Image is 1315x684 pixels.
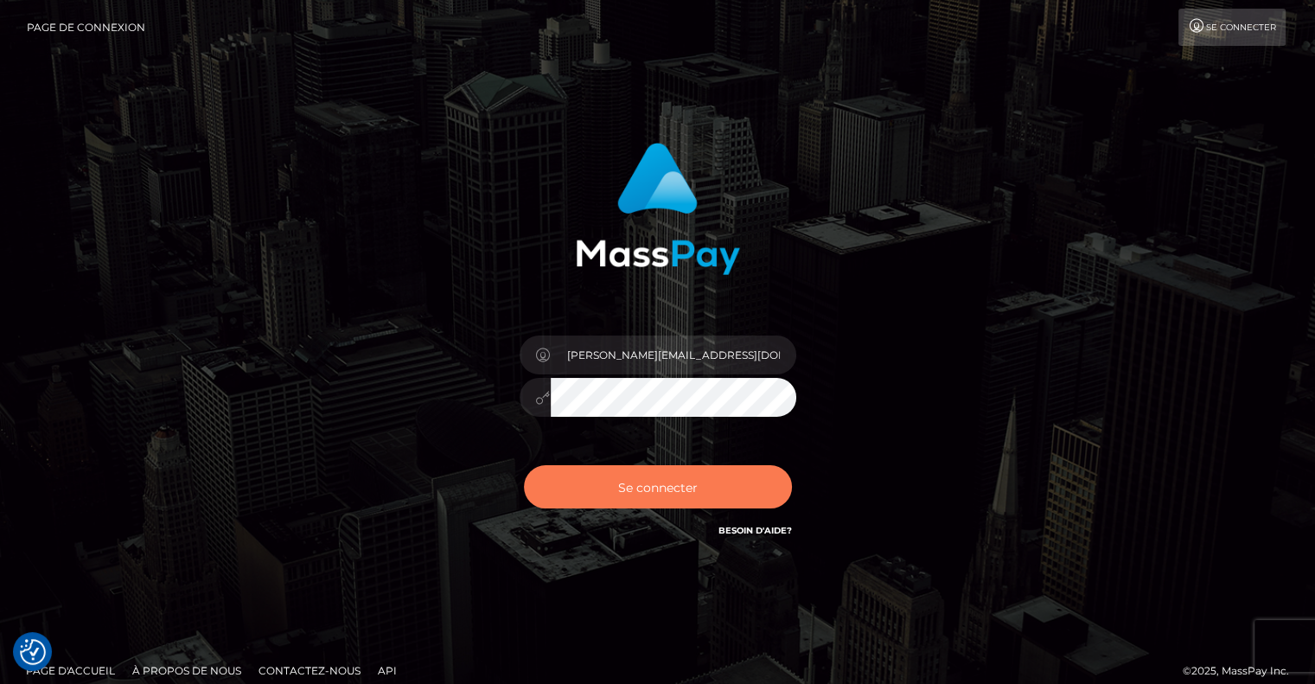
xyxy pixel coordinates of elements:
font: Page d'accueil [26,664,115,677]
a: Page de connexion [27,9,145,46]
a: À propos de nous [125,657,248,684]
button: Préférences de consentement [20,639,46,665]
font: Page de connexion [27,21,145,34]
a: Page d'accueil [19,657,122,684]
font: © [1183,664,1191,677]
font: 2025, MassPay Inc. [1191,664,1289,677]
input: Nom d'utilisateur... [551,336,796,374]
button: Se connecter [524,465,792,508]
a: Contactez-nous [252,657,367,684]
font: À propos de nous [132,664,241,677]
font: API [378,664,397,677]
font: Se connecter [1206,22,1276,33]
font: Contactez-nous [259,664,361,677]
a: Se connecter [1178,9,1286,46]
font: Se connecter [618,479,698,495]
img: Revoir le bouton de consentement [20,639,46,665]
a: API [371,657,404,684]
a: Besoin d'aide? [718,525,792,536]
img: Connexion MassPay [576,143,740,275]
